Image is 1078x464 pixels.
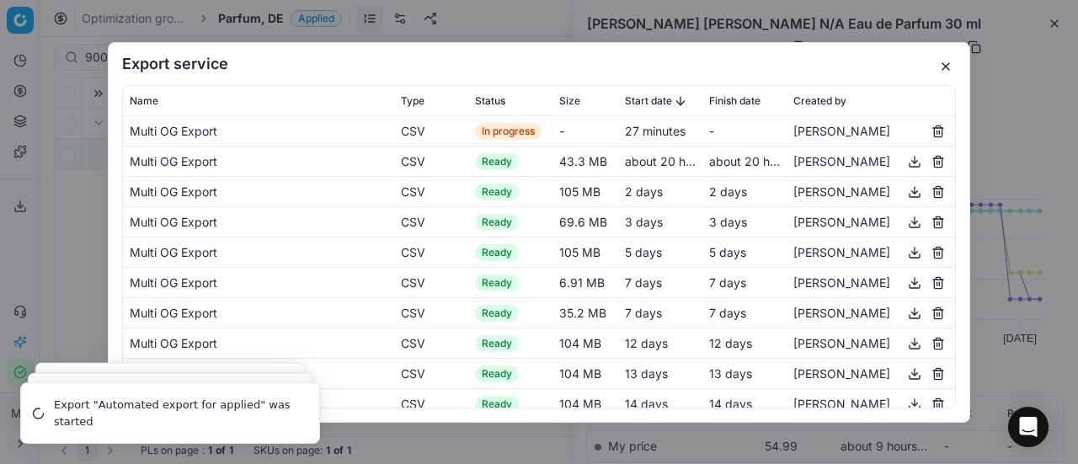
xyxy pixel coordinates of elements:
div: 43.3 MB [559,152,611,169]
span: 7 days [625,305,662,319]
div: CSV [401,213,462,230]
div: CSV [401,152,462,169]
span: 13 days [709,365,752,380]
span: Ready [475,365,519,382]
div: Multi OG Export [130,243,387,260]
span: Status [475,93,505,107]
div: 104 MB [559,395,611,412]
span: Finish date [709,93,760,107]
div: Multi OG Export [130,334,387,351]
span: Ready [475,335,519,352]
div: Multi OG Export [130,274,387,291]
div: Multi OG Export [130,304,387,321]
span: Ready [475,184,519,200]
span: 7 days [625,275,662,289]
div: Multi OG Export [130,122,387,139]
div: CSV [401,334,462,351]
span: 14 days [625,396,668,410]
span: Name [130,93,158,107]
span: 3 days [625,214,663,228]
span: 5 days [625,244,662,259]
span: Ready [475,305,519,322]
span: Ready [475,275,519,291]
div: Multi OG Export [130,152,387,169]
span: 14 days [709,396,752,410]
div: CSV [401,365,462,381]
span: Type [401,93,424,107]
div: [PERSON_NAME] [793,181,948,201]
div: 69.6 MB [559,213,611,230]
div: CSV [401,183,462,200]
span: about 20 hours [625,153,709,168]
div: [PERSON_NAME] [793,302,948,323]
span: about 20 hours [709,153,793,168]
div: Multi OG Export [130,183,387,200]
div: [PERSON_NAME] [793,151,948,171]
td: - [702,116,787,147]
div: 105 MB [559,183,611,200]
span: Ready [475,214,519,231]
span: Ready [475,244,519,261]
span: 3 days [709,214,747,228]
span: Size [559,93,580,107]
div: CSV [401,274,462,291]
span: Ready [475,153,519,170]
span: 7 days [709,305,746,319]
div: Multi OG Export [130,395,387,412]
span: Start date [625,93,672,107]
div: [PERSON_NAME] [793,211,948,232]
span: 7 days [709,275,746,289]
span: 2 days [625,184,663,198]
div: CSV [401,243,462,260]
h2: Export service [122,56,956,72]
div: [PERSON_NAME] [793,363,948,383]
div: [PERSON_NAME] [793,393,948,413]
span: 27 minutes [625,123,686,137]
span: 12 days [625,335,668,349]
span: 13 days [625,365,668,380]
span: In progress [475,123,542,140]
div: CSV [401,304,462,321]
span: 2 days [709,184,747,198]
div: [PERSON_NAME] [793,333,948,353]
div: 104 MB [559,365,611,381]
div: [PERSON_NAME] [793,120,948,141]
span: Ready [475,396,519,413]
span: 5 days [709,244,746,259]
div: 105 MB [559,243,611,260]
div: 6.91 MB [559,274,611,291]
span: 12 days [709,335,752,349]
div: Multi OG Export [130,213,387,230]
div: - [559,122,611,139]
div: CSV [401,395,462,412]
div: 104 MB [559,334,611,351]
div: [PERSON_NAME] [793,242,948,262]
div: [PERSON_NAME] [793,272,948,292]
div: CSV [401,122,462,139]
span: Created by [793,93,846,107]
button: Sorted by Start date descending [672,92,689,109]
div: Multi OG Export [130,365,387,381]
div: 35.2 MB [559,304,611,321]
